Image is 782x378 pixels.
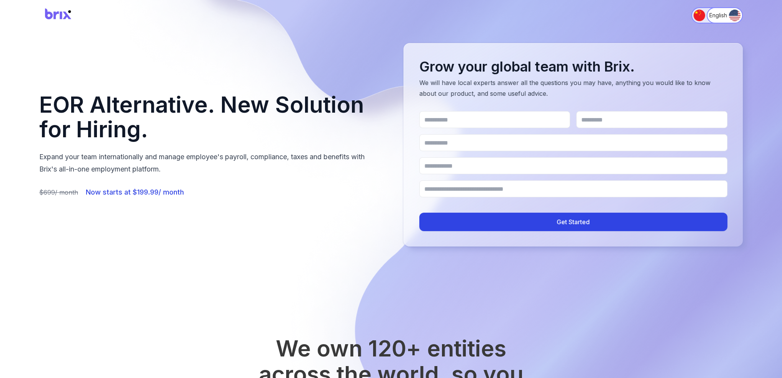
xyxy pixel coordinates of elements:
[419,77,728,99] p: We will have local experts answer all the questions you may have, anything you would like to know...
[419,213,728,231] button: Get Started
[419,180,728,197] input: Where is the business established?
[419,134,728,151] input: Work email
[576,111,727,128] input: Last Name
[86,188,184,197] span: Now starts at $199.99/ month
[39,151,379,175] p: Expand your team internationally and manage employee's payroll, compliance, taxes and benefits wi...
[707,7,743,23] button: Switch to English
[39,5,78,26] img: Brix Logo
[39,188,78,197] span: $699/ month
[709,12,727,19] span: English
[694,10,705,21] img: 简体中文
[404,43,743,246] div: Lead capture form
[729,10,740,21] img: English
[691,7,731,23] button: Switch to 简体中文
[39,93,379,142] h1: EOR Alternative. New Solution for Hiring.
[419,59,728,74] h2: Grow your global team with Brix.
[419,157,728,174] input: Company name
[419,111,570,128] input: First Name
